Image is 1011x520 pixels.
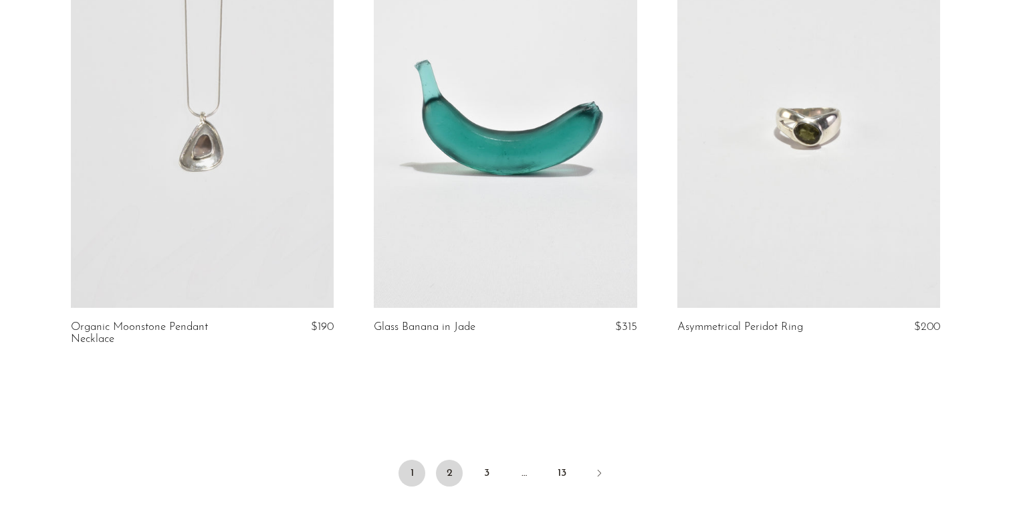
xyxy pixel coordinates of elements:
[586,460,612,489] a: Next
[399,460,425,487] span: 1
[548,460,575,487] a: 13
[615,321,637,333] span: $315
[473,460,500,487] a: 3
[374,321,475,333] a: Glass Banana in Jade
[436,460,463,487] a: 2
[71,321,247,346] a: Organic Moonstone Pendant Necklace
[511,460,538,487] span: …
[311,321,334,333] span: $190
[914,321,940,333] span: $200
[677,321,803,333] a: Asymmetrical Peridot Ring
